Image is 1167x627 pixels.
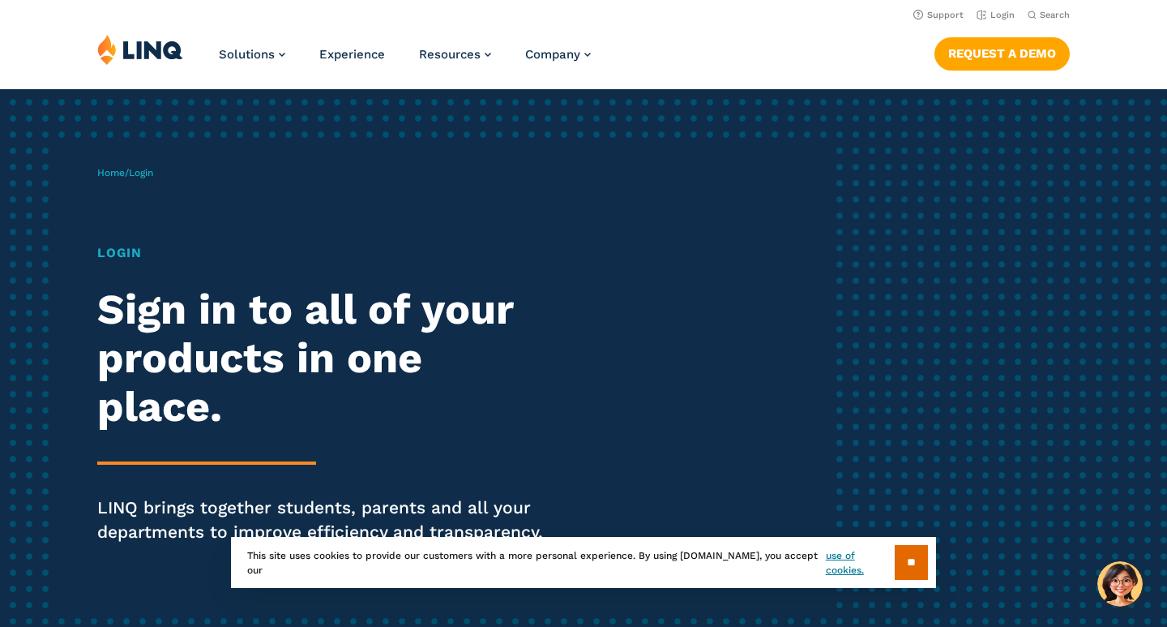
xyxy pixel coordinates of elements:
[525,47,580,62] span: Company
[1040,10,1070,20] span: Search
[97,243,547,263] h1: Login
[219,47,275,62] span: Solutions
[97,167,153,178] span: /
[129,167,153,178] span: Login
[97,496,547,544] p: LINQ brings together students, parents and all your departments to improve efficiency and transpa...
[977,10,1015,20] a: Login
[913,10,964,20] a: Support
[319,47,385,62] a: Experience
[97,286,547,431] h2: Sign in to all of your products in one place.
[826,548,895,578] a: use of cookies.
[231,537,936,588] div: This site uses cookies to provide our customers with a more personal experience. By using [DOMAIN...
[219,47,285,62] a: Solutions
[419,47,481,62] span: Resources
[97,167,125,178] a: Home
[934,37,1070,70] a: Request a Demo
[1028,9,1070,21] button: Open Search Bar
[419,47,491,62] a: Resources
[219,34,591,88] nav: Primary Navigation
[97,34,183,65] img: LINQ | K‑12 Software
[934,34,1070,70] nav: Button Navigation
[525,47,591,62] a: Company
[1097,561,1143,607] button: Hello, have a question? Let’s chat.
